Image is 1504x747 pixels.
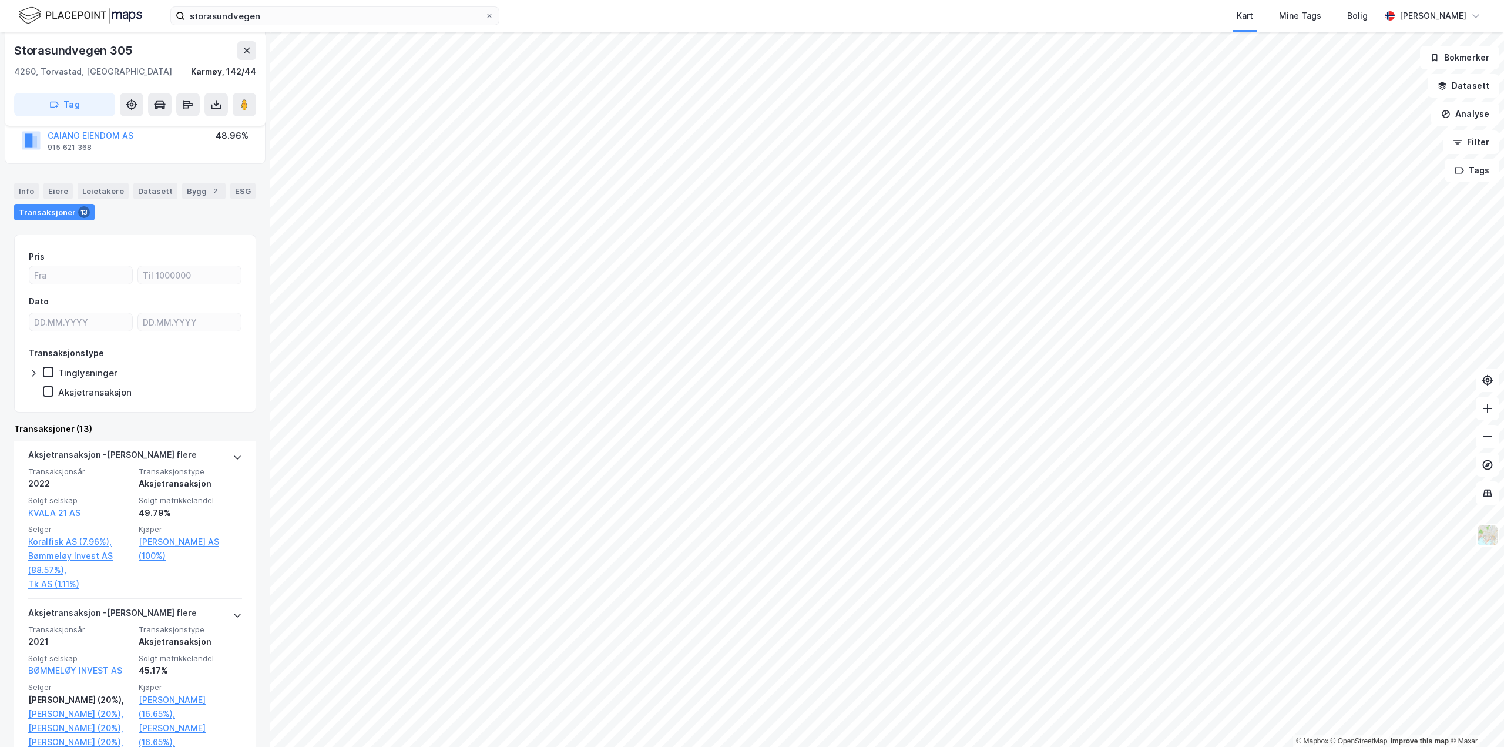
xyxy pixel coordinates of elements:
[28,524,132,534] span: Selger
[29,266,132,284] input: Fra
[133,183,177,199] div: Datasett
[182,183,226,199] div: Bygg
[1431,102,1499,126] button: Analyse
[185,7,485,25] input: Søk på adresse, matrikkel, gårdeiere, leietakere eller personer
[139,535,242,563] a: [PERSON_NAME] AS (100%)
[139,654,242,664] span: Solgt matrikkelandel
[28,625,132,635] span: Transaksjonsår
[19,5,142,26] img: logo.f888ab2527a4732fd821a326f86c7f29.svg
[28,654,132,664] span: Solgt selskap
[216,129,249,143] div: 48.96%
[28,448,197,467] div: Aksjetransaksjon - [PERSON_NAME] flere
[29,346,104,360] div: Transaksjonstype
[28,477,132,491] div: 2022
[28,535,132,549] a: Koralfisk AS (7.96%),
[14,183,39,199] div: Info
[28,549,132,577] a: Bømmeløy Invest AS (88.57%),
[139,693,242,721] a: [PERSON_NAME] (16.65%),
[1445,691,1504,747] div: Kontrollprogram for chat
[14,422,256,436] div: Transaksjoner (13)
[1476,524,1499,547] img: Z
[139,625,242,635] span: Transaksjonstype
[1443,130,1499,154] button: Filter
[139,495,242,505] span: Solgt matrikkelandel
[1445,691,1504,747] iframe: Chat Widget
[14,65,172,79] div: 4260, Torvastad, [GEOGRAPHIC_DATA]
[138,313,241,331] input: DD.MM.YYYY
[78,206,90,218] div: 13
[28,693,132,707] div: [PERSON_NAME] (20%),
[139,524,242,534] span: Kjøper
[14,204,95,220] div: Transaksjoner
[29,294,49,309] div: Dato
[43,183,73,199] div: Eiere
[139,477,242,491] div: Aksjetransaksjon
[28,635,132,649] div: 2021
[29,250,45,264] div: Pris
[28,467,132,477] span: Transaksjonsår
[1428,74,1499,98] button: Datasett
[28,495,132,505] span: Solgt selskap
[58,387,132,398] div: Aksjetransaksjon
[28,721,132,735] a: [PERSON_NAME] (20%),
[1420,46,1499,69] button: Bokmerker
[28,508,80,518] a: KVALA 21 AS
[209,185,221,197] div: 2
[58,367,117,378] div: Tinglysninger
[1296,737,1328,745] a: Mapbox
[1347,9,1368,23] div: Bolig
[29,313,132,331] input: DD.MM.YYYY
[1279,9,1321,23] div: Mine Tags
[191,65,256,79] div: Karmøy, 142/44
[1237,9,1253,23] div: Kart
[138,266,241,284] input: Til 1000000
[139,635,242,649] div: Aksjetransaksjon
[28,682,132,692] span: Selger
[28,606,197,625] div: Aksjetransaksjon - [PERSON_NAME] flere
[139,506,242,520] div: 49.79%
[28,665,122,675] a: BØMMELØY INVEST AS
[139,467,242,477] span: Transaksjonstype
[1399,9,1466,23] div: [PERSON_NAME]
[139,682,242,692] span: Kjøper
[14,41,135,60] div: Storasundvegen 305
[1445,159,1499,182] button: Tags
[28,707,132,721] a: [PERSON_NAME] (20%),
[230,183,256,199] div: ESG
[14,93,115,116] button: Tag
[28,577,132,591] a: Tk AS (1.11%)
[139,664,242,678] div: 45.17%
[1391,737,1449,745] a: Improve this map
[78,183,129,199] div: Leietakere
[1331,737,1388,745] a: OpenStreetMap
[48,143,92,152] div: 915 621 368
